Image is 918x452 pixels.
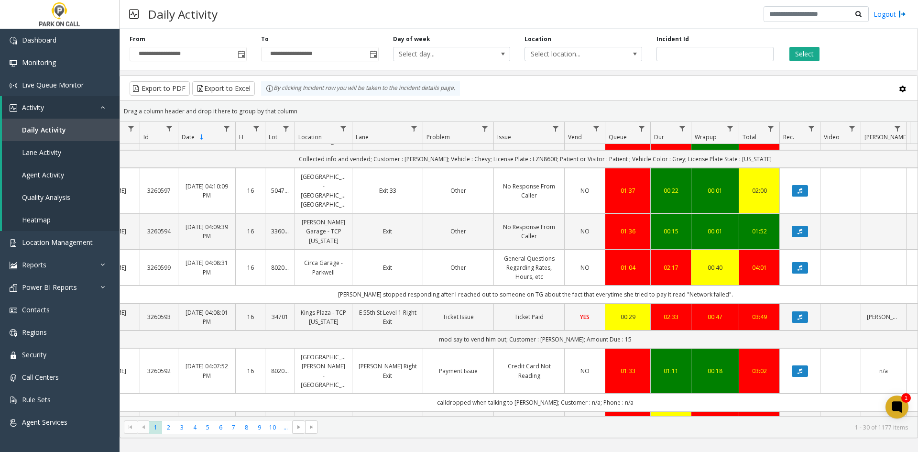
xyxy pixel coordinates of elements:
a: 03:02 [745,366,774,375]
a: Kings Plaza - TCP [US_STATE] [301,308,346,326]
a: 3260597 [146,186,172,195]
div: 01:04 [611,263,645,272]
span: Location Management [22,238,93,247]
span: Page 9 [253,421,266,434]
a: 00:15 [656,227,685,236]
a: 34701 [271,312,289,321]
img: 'icon' [10,374,17,382]
a: Credit Card Not Reading [500,416,558,434]
span: Page 7 [227,421,240,434]
span: Page 3 [175,421,188,434]
span: YES [580,313,590,321]
a: Agent Activity [2,164,120,186]
a: [GEOGRAPHIC_DATA][PERSON_NAME] - [GEOGRAPHIC_DATA] [301,353,346,389]
kendo-pager-info: 1 - 30 of 1177 items [324,423,908,431]
a: Kings Plaza - TCP [US_STATE] [301,416,346,434]
a: 01:11 [656,366,685,375]
span: Power BI Reports [22,283,77,292]
label: To [261,35,269,44]
label: From [130,35,145,44]
a: Ticket Paid [500,312,558,321]
span: Go to the last page [308,423,316,431]
a: NO [570,186,599,195]
div: By clicking Incident row you will be taken to the incident details page. [261,81,460,96]
img: 'icon' [10,262,17,269]
a: Rec. Filter Menu [805,122,818,135]
span: Queue [609,133,627,141]
a: n/a [867,366,900,375]
label: Incident Id [656,35,689,44]
span: Lane Activity [22,148,61,157]
a: [PERSON_NAME] Right Exit [358,362,417,380]
span: Quality Analysis [22,193,70,202]
span: Agent Services [22,418,67,427]
label: Day of week [393,35,430,44]
a: Location Filter Menu [337,122,350,135]
span: Page 5 [201,421,214,434]
a: 01:36 [611,227,645,236]
span: NO [580,227,590,235]
a: 00:01 [697,186,733,195]
span: [PERSON_NAME] [864,133,908,141]
button: Select [789,47,820,61]
span: NO [580,187,590,195]
button: Export to PDF [130,81,190,96]
a: Exit [358,227,417,236]
div: 00:01 [697,227,733,236]
span: Page 10 [266,421,279,434]
span: Vend [568,133,582,141]
a: Logout [874,9,906,19]
a: 01:37 [611,186,645,195]
img: 'icon' [10,59,17,67]
span: Id [143,133,149,141]
span: Live Queue Monitor [22,80,84,89]
a: 336023 [271,227,289,236]
a: Other [429,263,488,272]
a: 03:49 [745,312,774,321]
span: Go to the next page [292,420,305,434]
span: Call Centers [22,373,59,382]
div: 04:01 [745,263,774,272]
a: Lot Filter Menu [280,122,293,135]
span: Select day... [393,47,487,61]
span: Daily Activity [22,125,66,134]
a: NO [570,227,599,236]
a: Lane Filter Menu [408,122,421,135]
span: Problem [426,133,450,141]
a: Payment Issue [429,366,488,375]
a: Credit Card Not Reading [500,362,558,380]
img: 'icon' [10,397,17,404]
a: 16 [241,186,259,195]
a: 3260592 [146,366,172,375]
a: 00:29 [611,312,645,321]
span: Activity [22,103,44,112]
img: 'icon' [10,352,17,359]
a: 01:33 [611,366,645,375]
a: 16 [241,312,259,321]
a: Video Filter Menu [846,122,859,135]
a: 02:33 [656,312,685,321]
img: 'icon' [10,329,17,337]
a: [PERSON_NAME] [867,312,900,321]
img: 'icon' [10,82,17,89]
span: Agent Activity [22,170,64,179]
a: Queue Filter Menu [635,122,648,135]
a: 00:40 [697,263,733,272]
a: 01:52 [745,227,774,236]
span: Toggle popup [236,47,246,61]
div: Data table [120,122,918,416]
a: Problem Filter Menu [479,122,492,135]
a: Exit 33 [358,186,417,195]
a: [DATE] 04:10:09 PM [184,182,229,200]
img: pageIcon [129,2,139,26]
a: [GEOGRAPHIC_DATA] - [GEOGRAPHIC_DATA] [GEOGRAPHIC_DATA] [301,172,346,209]
a: Ticket Issue [429,312,488,321]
